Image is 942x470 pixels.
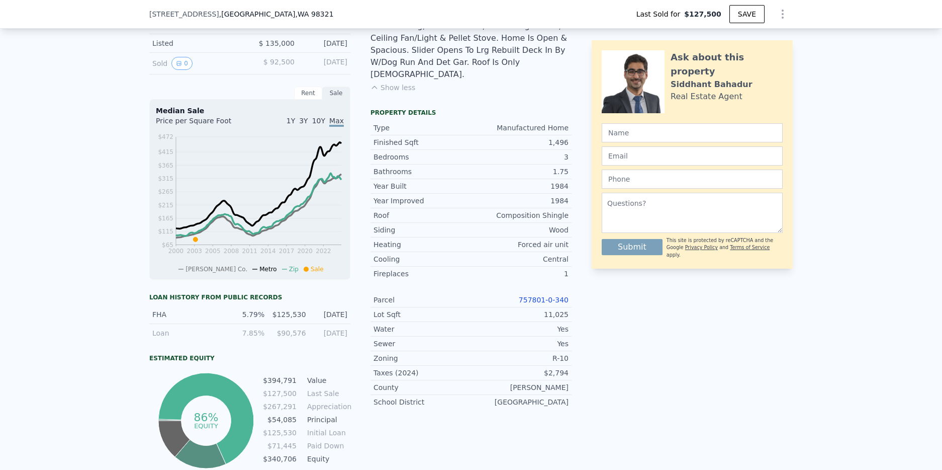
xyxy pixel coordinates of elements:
[152,328,223,338] div: Loan
[685,245,718,250] a: Privacy Policy
[373,225,471,235] div: Siding
[158,133,173,140] tspan: $472
[373,167,471,177] div: Bathrooms
[289,266,299,273] span: Zip
[471,152,569,162] div: 3
[262,375,297,386] td: $394,791
[471,240,569,250] div: Forced air unit
[471,196,569,206] div: 1984
[322,87,350,100] div: Sale
[471,137,569,147] div: 1,496
[162,242,173,249] tspan: $65
[671,91,742,103] div: Real Estate Agent
[373,397,471,407] div: School District
[471,324,569,334] div: Yes
[471,397,569,407] div: [GEOGRAPHIC_DATA]
[373,152,471,162] div: Bedrooms
[471,368,569,378] div: $2,794
[602,123,783,142] input: Name
[471,382,569,393] div: [PERSON_NAME]
[370,83,415,93] button: Show less
[303,38,347,48] div: [DATE]
[684,9,721,19] span: $127,500
[171,57,193,70] button: View historical data
[471,181,569,191] div: 1984
[305,453,350,464] td: Equity
[262,453,297,464] td: $340,706
[373,309,471,320] div: Lot Sqft
[229,328,264,338] div: 7.85%
[158,162,173,169] tspan: $365
[667,237,783,259] div: This site is protected by reCAPTCHA and the Google and apply.
[297,248,313,255] tspan: 2020
[262,388,297,399] td: $127,500
[471,339,569,349] div: Yes
[158,228,173,235] tspan: $115
[262,427,297,438] td: $125,530
[373,368,471,378] div: Taxes (2024)
[194,411,218,424] tspan: 86%
[305,440,350,451] td: Paid Down
[294,87,322,100] div: Rent
[263,58,295,66] span: $ 92,500
[373,196,471,206] div: Year Improved
[185,266,247,273] span: [PERSON_NAME] Co.
[299,117,308,125] span: 3Y
[773,4,793,24] button: Show Options
[311,266,324,273] span: Sale
[373,339,471,349] div: Sewer
[370,109,572,117] div: Property details
[471,353,569,363] div: R-10
[373,324,471,334] div: Water
[279,248,295,255] tspan: 2017
[224,248,239,255] tspan: 2008
[373,240,471,250] div: Heating
[149,354,350,362] div: Estimated Equity
[158,175,173,182] tspan: $315
[471,309,569,320] div: 11,025
[156,116,250,132] div: Price per Square Foot
[260,248,276,255] tspan: 2014
[219,9,334,19] span: , [GEOGRAPHIC_DATA]
[471,123,569,133] div: Manufactured Home
[262,401,297,412] td: $267,291
[194,422,218,429] tspan: equity
[158,148,173,155] tspan: $415
[158,202,173,209] tspan: $215
[671,79,752,91] div: Siddhant Bahadur
[158,215,173,222] tspan: $165
[262,440,297,451] td: $71,445
[602,170,783,189] input: Phone
[270,328,306,338] div: $90,576
[242,248,257,255] tspan: 2011
[471,210,569,220] div: Composition Shingle
[168,248,184,255] tspan: 2000
[329,117,344,127] span: Max
[287,117,295,125] span: 1Y
[156,106,344,116] div: Median Sale
[259,39,295,47] span: $ 135,000
[602,239,663,255] button: Submit
[303,57,347,70] div: [DATE]
[373,353,471,363] div: Zoning
[152,57,242,70] div: Sold
[186,248,202,255] tspan: 2003
[519,296,569,304] a: 757801-0-340
[471,254,569,264] div: Central
[259,266,276,273] span: Metro
[373,254,471,264] div: Cooling
[205,248,221,255] tspan: 2005
[152,309,223,320] div: FHA
[305,414,350,425] td: Principal
[152,38,242,48] div: Listed
[305,375,350,386] td: Value
[149,9,219,19] span: [STREET_ADDRESS]
[312,328,347,338] div: [DATE]
[149,293,350,301] div: Loan history from public records
[305,427,350,438] td: Initial Loan
[373,181,471,191] div: Year Built
[229,309,264,320] div: 5.79%
[316,248,331,255] tspan: 2022
[373,269,471,279] div: Fireplaces
[270,309,306,320] div: $125,530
